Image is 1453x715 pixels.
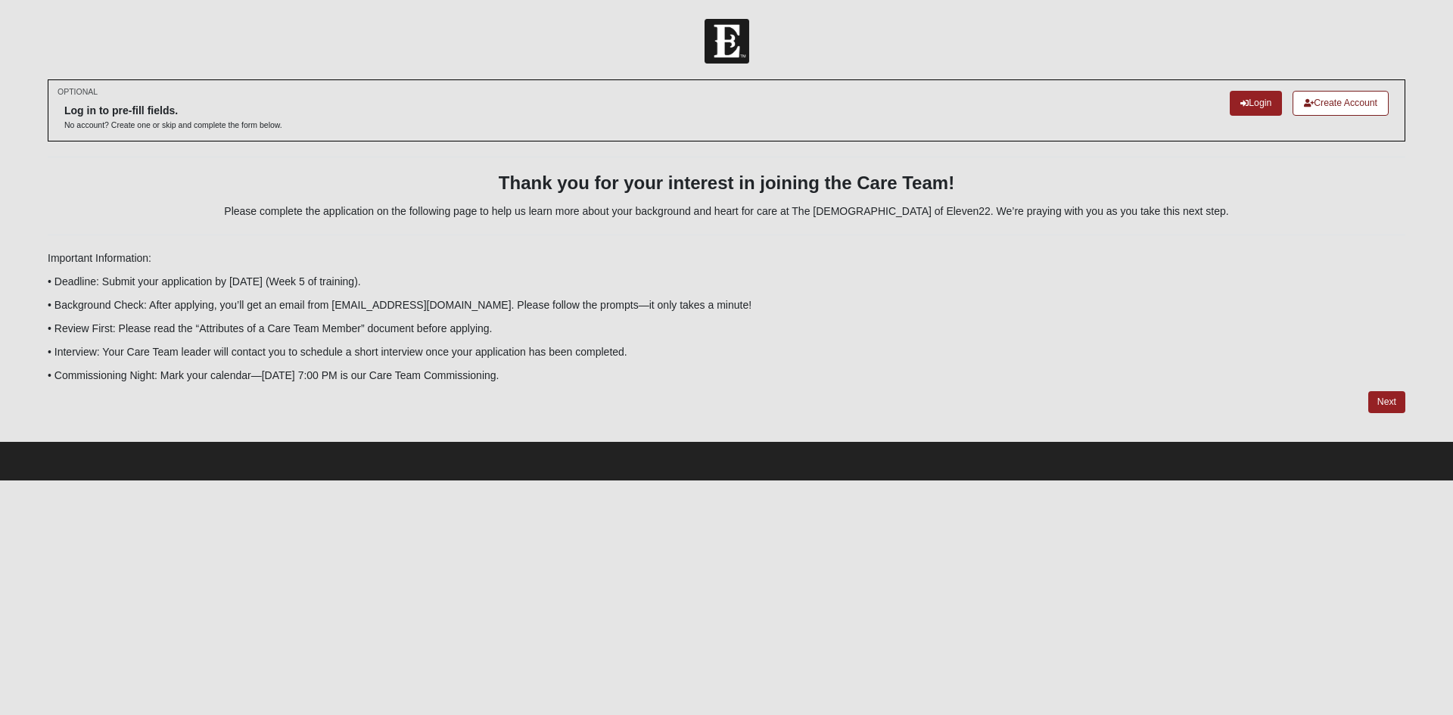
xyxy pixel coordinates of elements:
[64,120,282,131] p: No account? Create one or skip and complete the form below.
[705,19,749,64] img: Church of Eleven22 Logo
[48,173,1405,194] h3: Thank you for your interest in joining the Care Team!
[48,252,151,264] span: Important Information:
[48,297,1405,313] p: • Background Check: After applying, you’ll get an email from [EMAIL_ADDRESS][DOMAIN_NAME]. Please...
[58,86,98,98] small: OPTIONAL
[48,204,1405,219] p: Please complete the application on the following page to help us learn more about your background...
[48,274,1405,290] p: • Deadline: Submit your application by [DATE] (Week 5 of training).
[48,344,1405,360] p: • Interview: Your Care Team leader will contact you to schedule a short interview once your appli...
[1230,91,1282,116] a: Login
[1368,391,1405,413] a: Next
[48,321,1405,337] p: • Review First: Please read the “Attributes of a Care Team Member” document before applying.
[48,368,1405,384] p: • Commissioning Night: Mark your calendar—[DATE] 7:00 PM is our Care Team Commissioning.
[64,104,282,117] h6: Log in to pre-fill fields.
[1293,91,1389,116] a: Create Account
